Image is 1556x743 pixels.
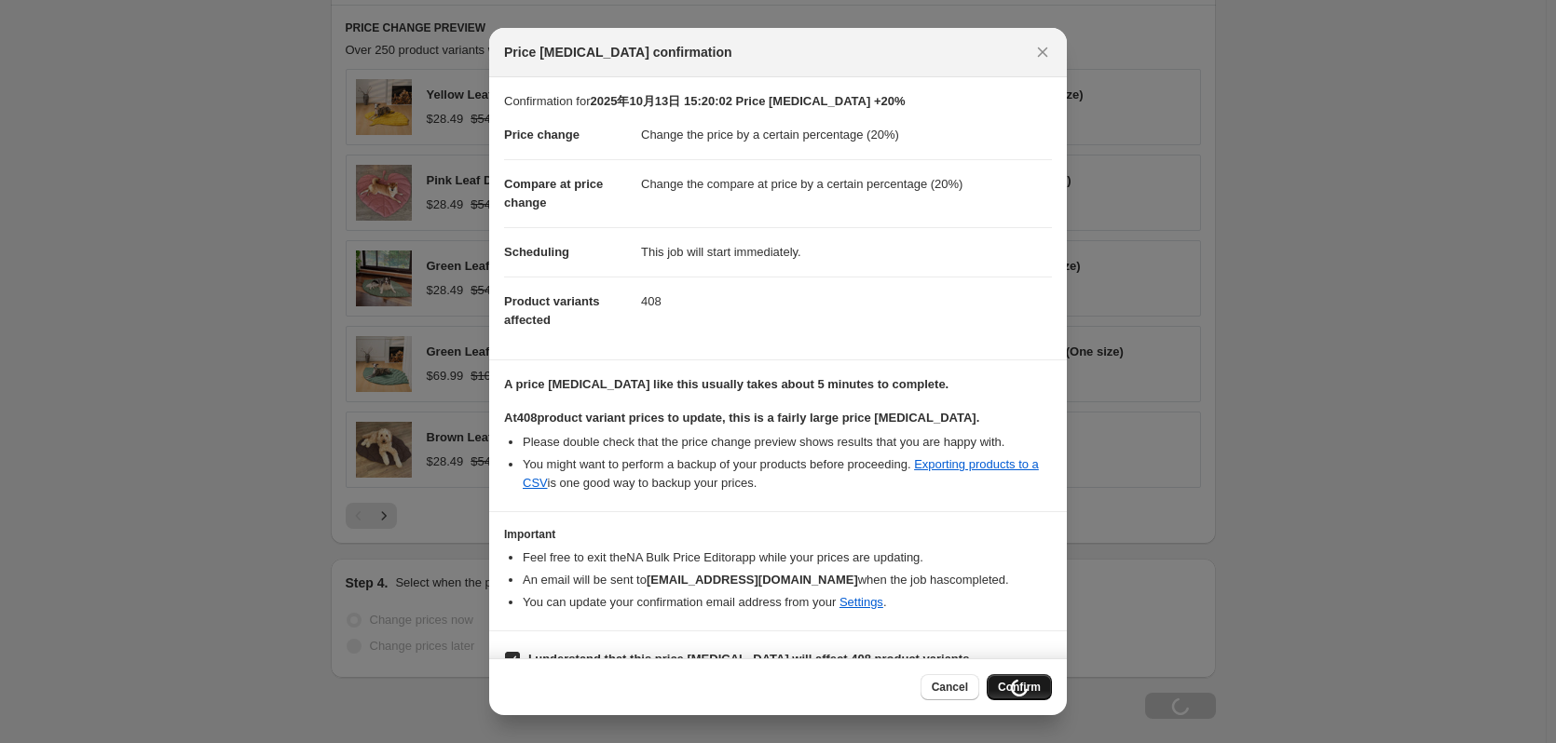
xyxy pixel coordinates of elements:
[504,377,949,391] b: A price [MEDICAL_DATA] like this usually takes about 5 minutes to complete.
[523,433,1052,452] li: Please double check that the price change preview shows results that you are happy with.
[504,294,600,327] span: Product variants affected
[523,593,1052,612] li: You can update your confirmation email address from your .
[1030,39,1056,65] button: Close
[590,94,905,108] b: 2025年10月13日 15:20:02 Price [MEDICAL_DATA] +20%
[504,411,979,425] b: At 408 product variant prices to update, this is a fairly large price [MEDICAL_DATA].
[921,674,979,700] button: Cancel
[641,277,1052,326] dd: 408
[523,455,1052,493] li: You might want to perform a backup of your products before proceeding. is one good way to backup ...
[504,128,580,142] span: Price change
[641,159,1052,209] dd: Change the compare at price by a certain percentage (20%)
[504,245,569,259] span: Scheduling
[932,680,968,695] span: Cancel
[523,548,1052,567] li: Feel free to exit the NA Bulk Price Editor app while your prices are updating.
[647,573,858,587] b: [EMAIL_ADDRESS][DOMAIN_NAME]
[839,595,883,609] a: Settings
[523,457,1039,490] a: Exporting products to a CSV
[504,43,732,61] span: Price [MEDICAL_DATA] confirmation
[504,527,1052,542] h3: Important
[504,177,603,209] span: Compare at price change
[528,652,969,666] b: I understand that this price [MEDICAL_DATA] will affect 408 product variants
[641,227,1052,277] dd: This job will start immediately.
[523,571,1052,589] li: An email will be sent to when the job has completed .
[641,111,1052,159] dd: Change the price by a certain percentage (20%)
[504,92,1052,111] p: Confirmation for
